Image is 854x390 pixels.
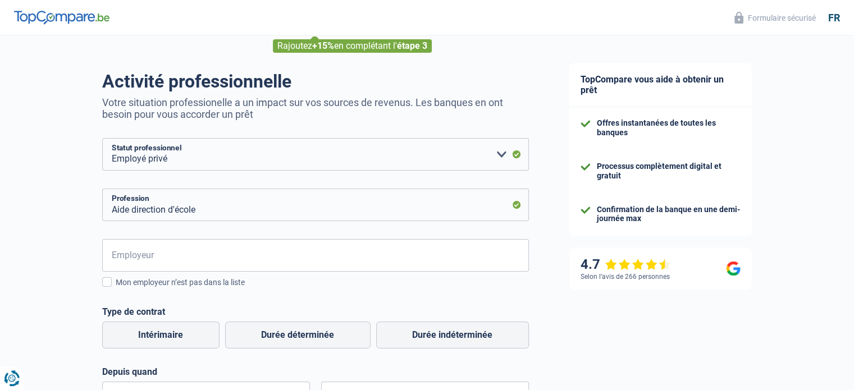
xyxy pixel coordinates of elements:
[102,322,220,348] label: Intérimaire
[273,39,432,53] div: Rajoutez en complétant l'
[14,11,109,24] img: TopCompare Logo
[116,277,529,288] div: Mon employeur n’est pas dans la liste
[102,306,529,317] label: Type de contrat
[597,162,741,181] div: Processus complètement digital et gratuit
[225,322,371,348] label: Durée déterminée
[581,256,671,273] div: 4.7
[569,63,752,107] div: TopCompare vous aide à obtenir un prêt
[597,118,741,137] div: Offres instantanées de toutes les banques
[728,8,823,27] button: Formulaire sécurisé
[597,205,741,224] div: Confirmation de la banque en une demi-journée max
[828,12,840,24] div: fr
[102,97,529,120] p: Votre situation professionelle a un impact sur vos sources de revenus. Les banques en ont besoin ...
[102,71,529,92] h1: Activité professionnelle
[397,40,427,51] span: étape 3
[312,40,334,51] span: +15%
[376,322,529,348] label: Durée indéterminée
[102,366,529,377] label: Depuis quand
[102,239,529,272] input: Cherchez votre employeur
[581,273,670,281] div: Selon l’avis de 266 personnes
